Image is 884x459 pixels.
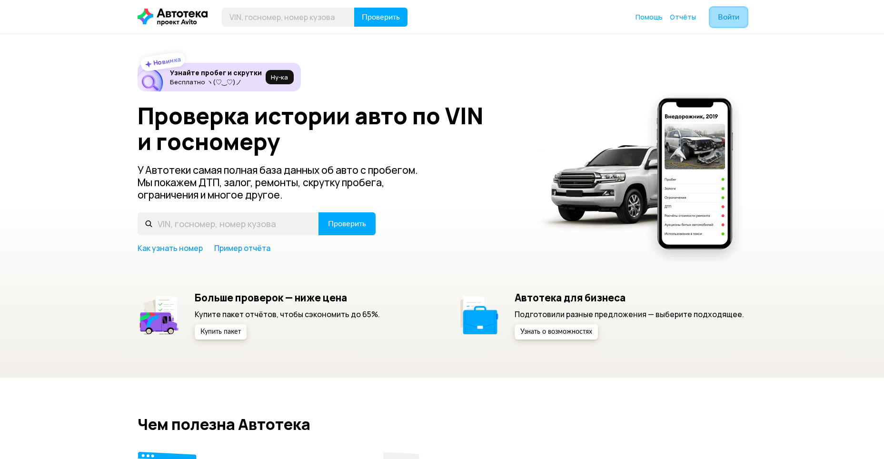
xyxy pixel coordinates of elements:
input: VIN, госномер, номер кузова [222,8,355,27]
span: Помощь [636,12,663,21]
span: Войти [718,13,739,21]
h2: Чем полезна Автотека [138,416,747,433]
span: Проверить [328,220,366,228]
p: Подготовили разные предложения — выберите подходящее. [515,309,744,319]
p: Бесплатно ヽ(♡‿♡)ノ [170,78,262,86]
p: Купите пакет отчётов, чтобы сэкономить до 65%. [195,309,380,319]
span: Отчёты [670,12,696,21]
button: Проверить [318,212,376,235]
a: Помощь [636,12,663,22]
p: У Автотеки самая полная база данных об авто с пробегом. Мы покажем ДТП, залог, ремонты, скрутку п... [138,164,434,201]
strong: Новинка [152,55,181,67]
h5: Больше проверок — ниже цена [195,291,380,304]
a: Отчёты [670,12,696,22]
a: Как узнать номер [138,243,203,253]
h5: Автотека для бизнеса [515,291,744,304]
button: Узнать о возможностях [515,324,598,339]
span: Ну‑ка [271,73,288,81]
h1: Проверка истории авто по VIN и госномеру [138,103,525,154]
span: Узнать о возможностях [520,329,592,335]
input: VIN, госномер, номер кузова [138,212,319,235]
h6: Узнайте пробег и скрутки [170,69,262,77]
button: Купить пакет [195,324,247,339]
a: Пример отчёта [214,243,270,253]
span: Купить пакет [200,329,241,335]
button: Войти [710,8,747,27]
span: Проверить [362,13,400,21]
button: Проверить [354,8,407,27]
